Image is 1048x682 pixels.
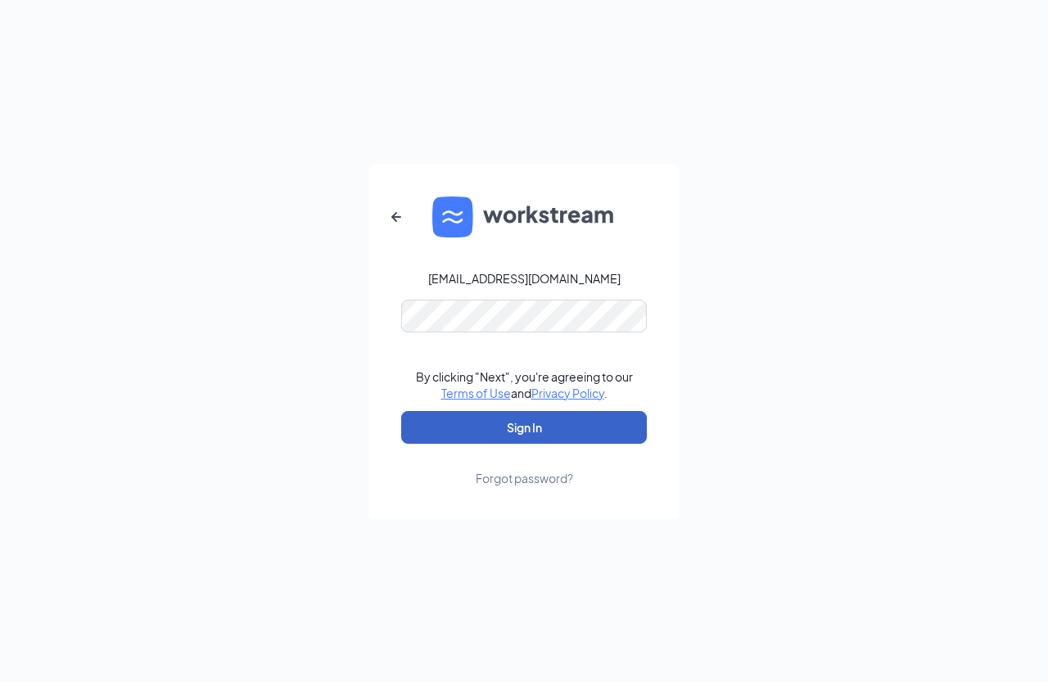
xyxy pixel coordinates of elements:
img: WS logo and Workstream text [432,196,616,237]
button: Sign In [401,411,647,444]
div: By clicking "Next", you're agreeing to our and . [416,368,633,401]
button: ArrowLeftNew [377,197,416,237]
a: Privacy Policy [531,386,604,400]
div: Forgot password? [476,470,573,486]
a: Forgot password? [476,444,573,486]
a: Terms of Use [441,386,511,400]
div: [EMAIL_ADDRESS][DOMAIN_NAME] [428,270,621,287]
svg: ArrowLeftNew [386,207,406,227]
